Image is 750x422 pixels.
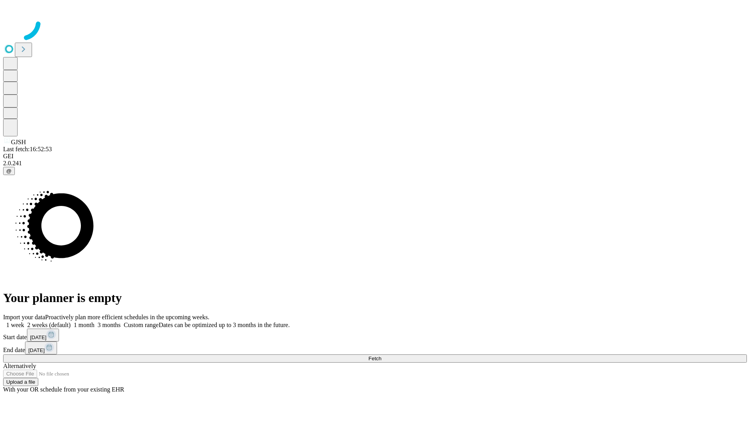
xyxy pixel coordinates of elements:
[3,146,52,152] span: Last fetch: 16:52:53
[45,314,209,320] span: Proactively plan more efficient schedules in the upcoming weeks.
[27,329,59,342] button: [DATE]
[3,354,747,363] button: Fetch
[25,342,57,354] button: [DATE]
[74,322,95,328] span: 1 month
[27,322,71,328] span: 2 weeks (default)
[3,342,747,354] div: End date
[3,363,36,369] span: Alternatively
[3,160,747,167] div: 2.0.241
[3,291,747,305] h1: Your planner is empty
[3,153,747,160] div: GEI
[3,314,45,320] span: Import your data
[11,139,26,145] span: GJSH
[6,168,12,174] span: @
[159,322,289,328] span: Dates can be optimized up to 3 months in the future.
[28,347,45,353] span: [DATE]
[3,386,124,393] span: With your OR schedule from your existing EHR
[3,378,38,386] button: Upload a file
[368,356,381,361] span: Fetch
[124,322,159,328] span: Custom range
[3,329,747,342] div: Start date
[6,322,24,328] span: 1 week
[3,167,15,175] button: @
[30,334,46,340] span: [DATE]
[98,322,121,328] span: 3 months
